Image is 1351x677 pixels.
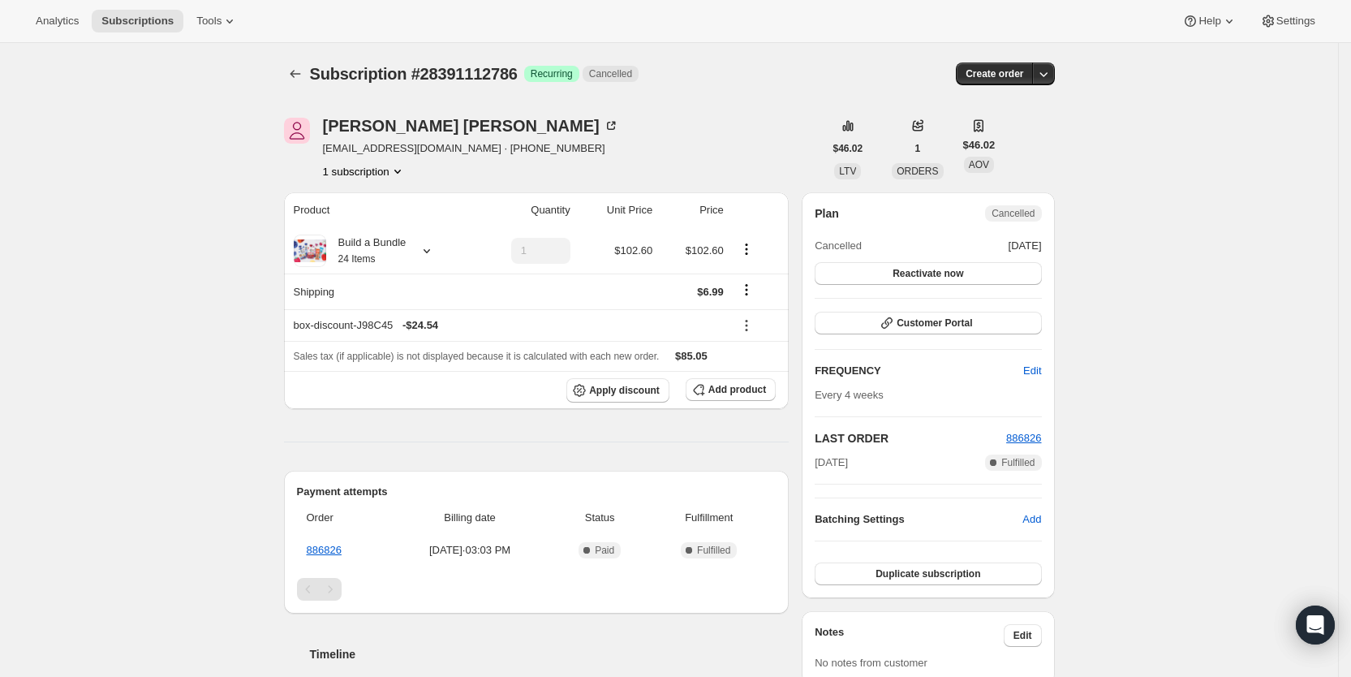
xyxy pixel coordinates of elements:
[815,389,884,401] span: Every 4 weeks
[915,142,921,155] span: 1
[92,10,183,32] button: Subscriptions
[839,166,856,177] span: LTV
[1296,606,1335,645] div: Open Intercom Messenger
[657,192,729,228] th: Price
[1009,238,1042,254] span: [DATE]
[402,317,438,334] span: - $24.54
[338,253,376,265] small: 24 Items
[824,137,873,160] button: $46.02
[196,15,222,28] span: Tools
[294,317,724,334] div: box-discount-J98C45
[310,646,790,662] h2: Timeline
[1198,15,1220,28] span: Help
[876,567,980,580] span: Duplicate subscription
[392,510,548,526] span: Billing date
[815,563,1041,585] button: Duplicate subscription
[652,510,766,526] span: Fulfillment
[815,262,1041,285] button: Reactivate now
[531,67,573,80] span: Recurring
[897,166,938,177] span: ORDERS
[992,207,1035,220] span: Cancelled
[284,274,473,309] th: Shipping
[815,624,1004,647] h3: Notes
[734,281,759,299] button: Shipping actions
[1023,363,1041,379] span: Edit
[575,192,658,228] th: Unit Price
[815,205,839,222] h2: Plan
[392,542,548,558] span: [DATE] · 03:03 PM
[675,350,708,362] span: $85.05
[307,544,342,556] a: 886826
[595,544,614,557] span: Paid
[589,67,632,80] span: Cancelled
[697,286,724,298] span: $6.99
[589,384,660,397] span: Apply discount
[1006,432,1041,444] a: 886826
[1013,507,1051,533] button: Add
[297,484,777,500] h2: Payment attempts
[614,244,652,257] span: $102.60
[956,63,1033,85] button: Create order
[1006,430,1041,446] button: 886826
[815,657,927,669] span: No notes from customer
[906,137,931,160] button: 1
[815,363,1023,379] h2: FREQUENCY
[1013,358,1051,384] button: Edit
[187,10,247,32] button: Tools
[323,118,619,134] div: [PERSON_NAME] [PERSON_NAME]
[297,500,388,536] th: Order
[734,240,759,258] button: Product actions
[294,351,660,362] span: Sales tax (if applicable) is not displayed because it is calculated with each new order.
[101,15,174,28] span: Subscriptions
[1276,15,1315,28] span: Settings
[697,544,730,557] span: Fulfilled
[1001,456,1035,469] span: Fulfilled
[323,140,619,157] span: [EMAIL_ADDRESS][DOMAIN_NAME] · [PHONE_NUMBER]
[815,511,1022,528] h6: Batching Settings
[326,235,407,267] div: Build a Bundle
[284,118,310,144] span: Tanner Lenning
[1004,624,1042,647] button: Edit
[310,65,518,83] span: Subscription #28391112786
[566,378,669,403] button: Apply discount
[833,142,863,155] span: $46.02
[1013,629,1032,642] span: Edit
[966,67,1023,80] span: Create order
[557,510,642,526] span: Status
[815,430,1006,446] h2: LAST ORDER
[323,163,406,179] button: Product actions
[893,267,963,280] span: Reactivate now
[26,10,88,32] button: Analytics
[815,312,1041,334] button: Customer Portal
[284,192,473,228] th: Product
[1250,10,1325,32] button: Settings
[963,137,996,153] span: $46.02
[297,578,777,601] nav: Pagination
[708,383,766,396] span: Add product
[815,455,848,471] span: [DATE]
[815,238,862,254] span: Cancelled
[686,378,776,401] button: Add product
[897,317,972,330] span: Customer Portal
[686,244,724,257] span: $102.60
[1022,511,1041,528] span: Add
[284,63,307,85] button: Subscriptions
[1172,10,1246,32] button: Help
[969,159,989,170] span: AOV
[36,15,79,28] span: Analytics
[472,192,574,228] th: Quantity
